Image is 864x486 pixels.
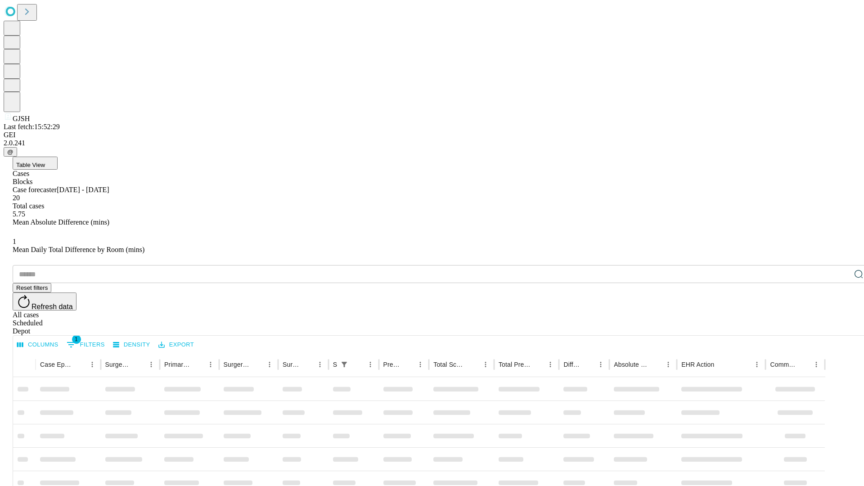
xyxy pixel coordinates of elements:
div: Predicted In Room Duration [383,361,401,368]
button: Menu [662,358,675,371]
button: Menu [263,358,276,371]
div: Absolute Difference [614,361,648,368]
div: Surgery Date [283,361,300,368]
button: @ [4,147,17,157]
button: Menu [479,358,492,371]
button: Sort [401,358,414,371]
button: Menu [544,358,557,371]
button: Density [111,338,153,352]
button: Menu [414,358,427,371]
button: Reset filters [13,283,51,292]
button: Sort [649,358,662,371]
span: 20 [13,194,20,202]
button: Sort [797,358,810,371]
button: Menu [810,358,823,371]
span: 5.75 [13,210,25,218]
button: Show filters [338,358,351,371]
button: Sort [73,358,86,371]
span: @ [7,148,13,155]
div: Scheduled In Room Duration [333,361,337,368]
span: 1 [72,335,81,344]
span: [DATE] - [DATE] [57,186,109,193]
button: Export [156,338,196,352]
button: Table View [13,157,58,170]
span: Reset filters [16,284,48,291]
span: Case forecaster [13,186,57,193]
div: GEI [4,131,860,139]
span: GJSH [13,115,30,122]
button: Menu [594,358,607,371]
button: Sort [531,358,544,371]
button: Menu [204,358,217,371]
button: Sort [132,358,145,371]
button: Sort [715,358,728,371]
div: Difference [563,361,581,368]
span: 1 [13,238,16,245]
button: Menu [364,358,377,371]
button: Menu [145,358,157,371]
button: Sort [251,358,263,371]
button: Sort [301,358,314,371]
div: Total Predicted Duration [499,361,531,368]
span: Total cases [13,202,44,210]
div: Surgery Name [224,361,250,368]
div: 1 active filter [338,358,351,371]
span: Mean Absolute Difference (mins) [13,218,109,226]
div: 2.0.241 [4,139,860,147]
div: EHR Action [681,361,714,368]
button: Sort [351,358,364,371]
button: Sort [192,358,204,371]
div: Primary Service [164,361,190,368]
button: Menu [751,358,763,371]
button: Sort [467,358,479,371]
span: Table View [16,162,45,168]
button: Select columns [15,338,61,352]
span: Refresh data [31,303,73,310]
span: Last fetch: 15:52:29 [4,123,60,130]
div: Case Epic Id [40,361,72,368]
div: Total Scheduled Duration [433,361,466,368]
button: Menu [86,358,99,371]
span: Mean Daily Total Difference by Room (mins) [13,246,144,253]
button: Show filters [64,337,107,352]
div: Surgeon Name [105,361,131,368]
div: Comments [770,361,796,368]
button: Sort [582,358,594,371]
button: Refresh data [13,292,76,310]
button: Menu [314,358,326,371]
